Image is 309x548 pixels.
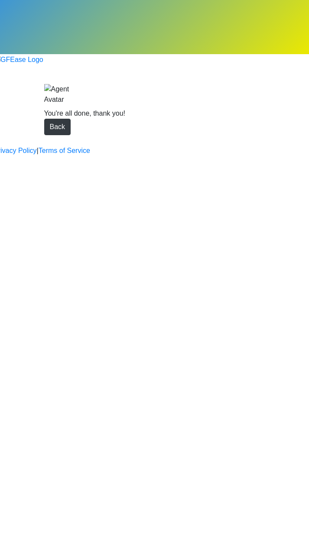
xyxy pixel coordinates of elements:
a: | [37,146,39,156]
img: Agent Avatar [44,84,70,105]
button: Back [44,119,71,135]
a: Terms of Service [39,146,90,156]
div: You're all done, thank you! [44,108,265,119]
